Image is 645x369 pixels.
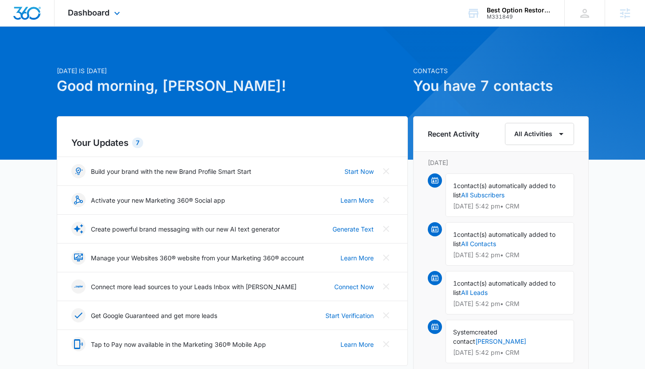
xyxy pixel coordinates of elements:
[413,66,589,75] p: Contacts
[379,193,393,207] button: Close
[334,282,374,291] a: Connect Now
[475,338,526,345] a: [PERSON_NAME]
[91,311,217,320] p: Get Google Guaranteed and get more leads
[461,289,488,296] a: All Leads
[453,203,567,209] p: [DATE] 5:42 pm • CRM
[344,167,374,176] a: Start Now
[453,328,475,336] span: System
[453,231,555,247] span: contact(s) automatically added to list
[461,240,496,247] a: All Contacts
[379,279,393,294] button: Close
[340,340,374,349] a: Learn More
[71,136,393,149] h2: Your Updates
[132,137,143,148] div: 7
[91,340,266,349] p: Tap to Pay now available in the Marketing 360® Mobile App
[57,75,408,97] h1: Good morning, [PERSON_NAME]!
[487,7,551,14] div: account name
[379,308,393,322] button: Close
[428,158,574,167] p: [DATE]
[379,337,393,351] button: Close
[57,66,408,75] p: [DATE] is [DATE]
[91,167,251,176] p: Build your brand with the new Brand Profile Smart Start
[379,222,393,236] button: Close
[453,279,457,287] span: 1
[453,328,497,345] span: created contact
[91,282,297,291] p: Connect more lead sources to your Leads Inbox with [PERSON_NAME]
[332,224,374,234] a: Generate Text
[68,8,109,17] span: Dashboard
[487,14,551,20] div: account id
[413,75,589,97] h1: You have 7 contacts
[453,349,567,356] p: [DATE] 5:42 pm • CRM
[453,182,555,199] span: contact(s) automatically added to list
[91,253,304,263] p: Manage your Websites 360® website from your Marketing 360® account
[325,311,374,320] a: Start Verification
[461,191,504,199] a: All Subscribers
[453,182,457,189] span: 1
[340,253,374,263] a: Learn More
[453,301,567,307] p: [DATE] 5:42 pm • CRM
[91,224,280,234] p: Create powerful brand messaging with our new AI text generator
[428,129,479,139] h6: Recent Activity
[453,252,567,258] p: [DATE] 5:42 pm • CRM
[453,279,555,296] span: contact(s) automatically added to list
[379,251,393,265] button: Close
[379,164,393,178] button: Close
[91,196,225,205] p: Activate your new Marketing 360® Social app
[453,231,457,238] span: 1
[505,123,574,145] button: All Activities
[340,196,374,205] a: Learn More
